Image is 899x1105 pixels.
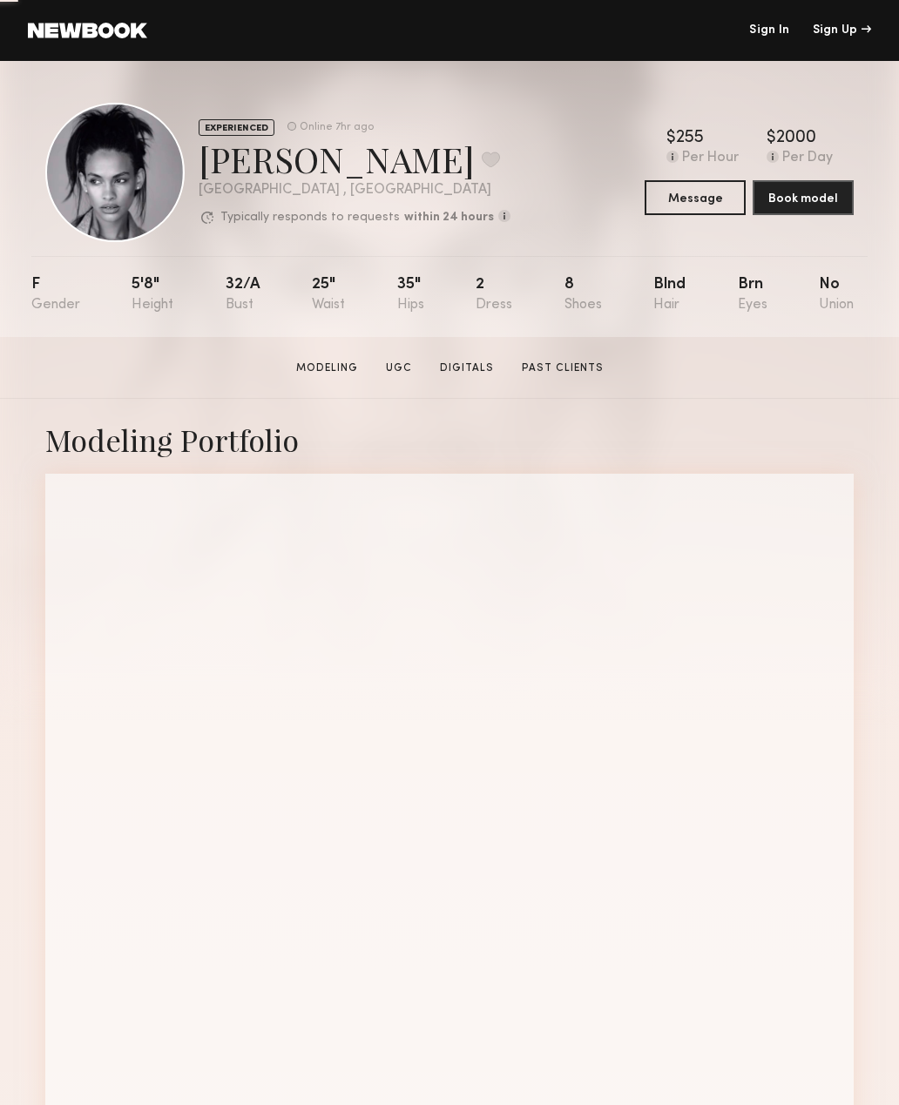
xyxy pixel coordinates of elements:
[433,360,501,376] a: Digitals
[666,130,676,147] div: $
[199,183,510,198] div: [GEOGRAPHIC_DATA] , [GEOGRAPHIC_DATA]
[819,277,854,313] div: No
[515,360,611,376] a: Past Clients
[738,277,767,313] div: Brn
[782,151,833,166] div: Per Day
[645,180,746,215] button: Message
[676,130,704,147] div: 255
[300,122,374,133] div: Online 7hr ago
[813,24,871,37] div: Sign Up
[753,180,854,215] button: Book model
[312,277,345,313] div: 25"
[199,119,274,136] div: EXPERIENCED
[749,24,789,37] a: Sign In
[404,212,494,224] b: within 24 hours
[220,212,400,224] p: Typically responds to requests
[132,277,173,313] div: 5'8"
[379,360,419,376] a: UGC
[226,277,260,313] div: 32/a
[31,277,80,313] div: F
[682,151,739,166] div: Per Hour
[653,277,686,313] div: Blnd
[289,360,365,376] a: Modeling
[199,136,510,182] div: [PERSON_NAME]
[767,130,776,147] div: $
[45,420,854,460] div: Modeling Portfolio
[476,277,512,313] div: 2
[564,277,602,313] div: 8
[776,130,816,147] div: 2000
[397,277,424,313] div: 35"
